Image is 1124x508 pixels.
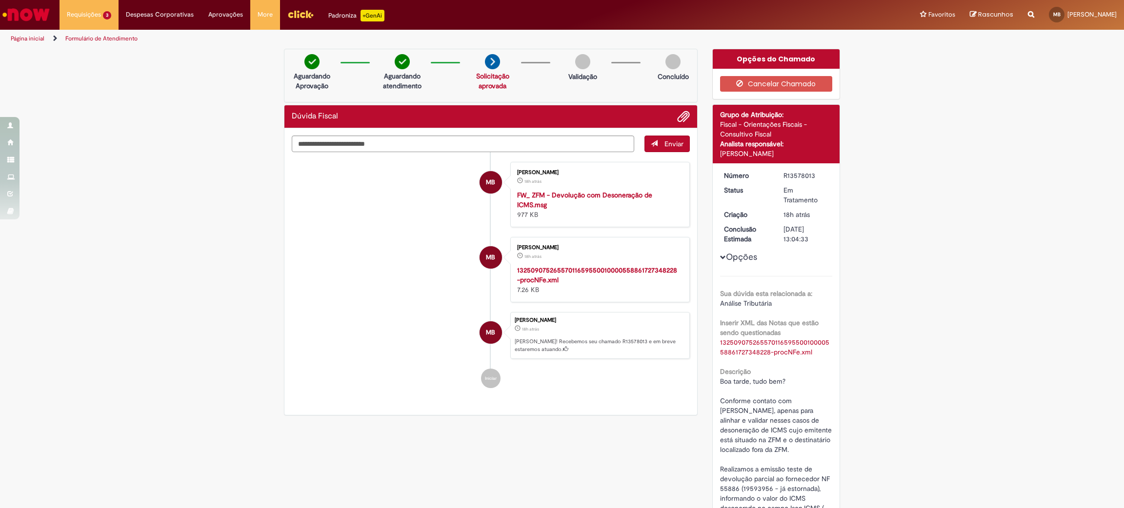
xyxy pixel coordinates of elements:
button: Enviar [644,136,690,152]
time: 29/09/2025 15:59:59 [524,178,542,184]
span: MB [1053,11,1061,18]
span: 18h atrás [783,210,810,219]
span: 18h atrás [524,178,542,184]
dt: Status [717,185,777,195]
div: 29/09/2025 16:04:30 [783,210,829,219]
img: check-circle-green.png [395,54,410,69]
ul: Histórico de tíquete [292,152,690,398]
div: Grupo de Atribuição: [720,110,833,119]
time: 29/09/2025 16:04:30 [783,210,810,219]
a: Página inicial [11,35,44,42]
img: check-circle-green.png [304,54,320,69]
span: Análise Tributária [720,299,772,308]
img: arrow-next.png [485,54,500,69]
div: [PERSON_NAME] [515,317,684,323]
span: 18h atrás [522,326,539,332]
span: 18h atrás [524,254,542,259]
h2: Dúvida Fiscal Histórico de tíquete [292,112,338,121]
span: Aprovações [208,10,243,20]
dt: Conclusão Estimada [717,224,777,244]
time: 29/09/2025 15:59:23 [524,254,542,259]
span: Despesas Corporativas [126,10,194,20]
img: click_logo_yellow_360x200.png [287,7,314,21]
span: MB [486,246,495,269]
div: Analista responsável: [720,139,833,149]
span: Favoritos [928,10,955,20]
a: Rascunhos [970,10,1013,20]
img: ServiceNow [1,5,51,24]
div: Fiscal - Orientações Fiscais - Consultivo Fiscal [720,119,833,139]
p: Aguardando Aprovação [288,71,336,91]
img: img-circle-grey.png [665,54,681,69]
p: [PERSON_NAME]! Recebemos seu chamado R13578013 e em breve estaremos atuando. [515,338,684,353]
dt: Número [717,171,777,180]
div: Marina Luzia Braccio [480,321,502,344]
b: Sua dúvida esta relacionada a: [720,289,812,298]
li: Marina Luzia Braccio [292,312,690,359]
span: MB [486,321,495,344]
div: 977 KB [517,190,680,219]
p: Validação [568,72,597,81]
p: Concluído [658,72,689,81]
span: MB [486,171,495,194]
span: Requisições [67,10,101,20]
div: [DATE] 13:04:33 [783,224,829,244]
div: [PERSON_NAME] [517,170,680,176]
div: Em Tratamento [783,185,829,205]
div: [PERSON_NAME] [517,245,680,251]
div: Marina Luzia Braccio [480,246,502,269]
button: Cancelar Chamado [720,76,833,92]
p: Aguardando atendimento [379,71,426,91]
button: Adicionar anexos [677,110,690,123]
b: Descrição [720,367,751,376]
a: 13250907526557011659550010000558861727348228-procNFe.xml [517,266,677,284]
div: 7.26 KB [517,265,680,294]
span: Enviar [664,139,683,148]
span: Rascunhos [978,10,1013,19]
span: More [258,10,273,20]
time: 29/09/2025 16:04:30 [522,326,539,332]
div: Marina Luzia Braccio [480,171,502,194]
div: R13578013 [783,171,829,180]
img: img-circle-grey.png [575,54,590,69]
span: 3 [103,11,111,20]
b: Inserir XML das Notas que estão sendo questionadas [720,318,819,337]
a: Formulário de Atendimento [65,35,138,42]
a: Solicitação aprovada [476,72,509,90]
textarea: Digite sua mensagem aqui... [292,136,634,152]
a: Download de 13250907526557011659550010000558861727348228-procNFe.xml [720,338,829,356]
p: +GenAi [361,10,384,21]
span: [PERSON_NAME] [1067,10,1117,19]
div: [PERSON_NAME] [720,149,833,158]
div: Opções do Chamado [713,49,840,69]
dt: Criação [717,210,777,219]
ul: Trilhas de página [7,30,742,48]
a: FW_ ZFM - Devolução com Desoneração de ICMS.msg [517,191,652,209]
div: Padroniza [328,10,384,21]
